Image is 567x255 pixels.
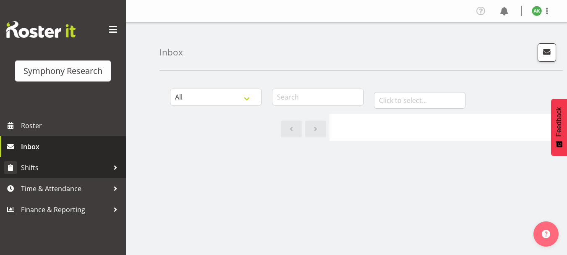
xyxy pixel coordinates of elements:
[305,121,326,137] a: Next page
[532,6,542,16] img: amit-kumar11606.jpg
[21,182,109,195] span: Time & Attendance
[281,121,302,137] a: Previous page
[272,89,364,105] input: Search
[374,92,466,109] input: Click to select...
[21,140,122,153] span: Inbox
[21,203,109,216] span: Finance & Reporting
[21,119,122,132] span: Roster
[159,47,183,57] h4: Inbox
[551,99,567,156] button: Feedback - Show survey
[555,107,563,137] span: Feedback
[21,161,109,174] span: Shifts
[6,21,76,38] img: Rosterit website logo
[542,230,550,238] img: help-xxl-2.png
[24,65,102,77] div: Symphony Research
